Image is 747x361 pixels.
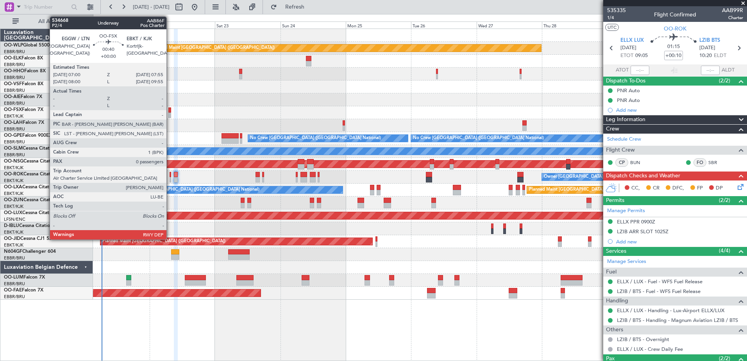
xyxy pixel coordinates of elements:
[617,228,668,235] div: LZIB ARR SLOT 1025Z
[4,56,21,61] span: OO-ELK
[4,43,50,48] a: OO-WLPGlobal 5500
[606,125,619,134] span: Crew
[617,317,738,323] a: LZIB / BTS - Handling - Magnum Aviation LZIB / BTS
[4,223,61,228] a: D-IBLUCessna Citation M2
[84,21,150,29] div: Thu 21
[4,255,25,261] a: EBBR/BRU
[4,133,69,138] a: OO-GPEFalcon 900EX EASy II
[631,66,649,75] input: --:--
[4,294,25,300] a: EBBR/BRU
[267,1,314,13] button: Refresh
[114,184,259,196] div: A/C Unavailable [GEOGRAPHIC_DATA] ([GEOGRAPHIC_DATA] National)
[4,204,23,209] a: EBKT/KJK
[4,229,23,235] a: EBKT/KJK
[616,107,743,113] div: Add new
[722,14,743,21] span: Charter
[617,218,655,225] div: ELLX PPR 0900Z
[714,52,726,60] span: ELDT
[24,1,69,13] input: Trip Number
[4,236,55,241] a: OO-JIDCessna CJ1 525
[4,139,25,145] a: EBBR/BRU
[150,21,215,29] div: Fri 22
[606,172,680,180] span: Dispatch Checks and Weather
[620,44,636,52] span: [DATE]
[617,288,701,295] a: LZIB / BTS - Fuel - WFS Fuel Release
[152,42,275,54] div: Planned Maint [GEOGRAPHIC_DATA] ([GEOGRAPHIC_DATA])
[4,191,23,197] a: EBKT/KJK
[617,87,640,94] div: PNR Auto
[4,95,42,99] a: OO-AIEFalcon 7X
[102,236,225,247] div: Planned Maint [GEOGRAPHIC_DATA] ([GEOGRAPHIC_DATA])
[4,172,67,177] a: OO-ROKCessna Citation CJ4
[607,207,645,215] a: Manage Permits
[4,159,67,164] a: OO-NSGCessna Citation CJ4
[4,120,44,125] a: OO-LAHFalcon 7X
[4,95,21,99] span: OO-AIE
[4,43,23,48] span: OO-WLP
[616,238,743,245] div: Add new
[606,247,626,256] span: Services
[542,21,607,29] div: Thu 28
[699,44,715,52] span: [DATE]
[4,152,25,158] a: EBBR/BRU
[616,66,629,74] span: ATOT
[4,288,22,293] span: OO-FAE
[605,24,619,31] button: UTC
[4,56,43,61] a: OO-ELKFalcon 8X
[477,21,542,29] div: Wed 27
[4,133,22,138] span: OO-GPE
[4,165,23,171] a: EBKT/KJK
[4,198,67,202] a: OO-ZUNCessna Citation CJ4
[667,43,680,51] span: 01:15
[4,100,25,106] a: EBBR/BRU
[719,77,730,85] span: (2/2)
[4,242,23,248] a: EBKT/KJK
[631,184,640,192] span: CC,
[664,25,686,33] span: OO-ROK
[9,15,85,28] button: All Aircraft
[4,211,22,215] span: OO-LUX
[620,52,633,60] span: ETOT
[606,146,635,155] span: Flight Crew
[699,52,712,60] span: 10:20
[250,132,381,144] div: No Crew [GEOGRAPHIC_DATA] ([GEOGRAPHIC_DATA] National)
[4,75,25,80] a: EBBR/BRU
[4,69,46,73] a: OO-HHOFalcon 8X
[606,325,623,334] span: Others
[4,120,23,125] span: OO-LAH
[4,113,23,119] a: EBKT/KJK
[4,126,25,132] a: EBBR/BRU
[697,184,703,192] span: FP
[716,184,723,192] span: DP
[529,184,670,196] div: Planned Maint [GEOGRAPHIC_DATA] ([GEOGRAPHIC_DATA] National)
[413,132,544,144] div: No Crew [GEOGRAPHIC_DATA] ([GEOGRAPHIC_DATA] National)
[4,185,66,189] a: OO-LXACessna Citation CJ4
[606,196,624,205] span: Permits
[722,66,734,74] span: ALDT
[699,37,720,45] span: LZIB BTS
[606,268,617,277] span: Fuel
[607,14,626,21] span: 1/4
[606,77,645,86] span: Dispatch To-Dos
[4,159,23,164] span: OO-NSG
[133,4,170,11] span: [DATE] - [DATE]
[4,249,56,254] a: N604GFChallenger 604
[719,247,730,255] span: (4/4)
[4,281,25,287] a: EBBR/BRU
[4,223,19,228] span: D-IBLU
[4,88,25,93] a: EBBR/BRU
[617,307,724,314] a: ELLX / LUX - Handling - Lux-Airport ELLX/LUX
[4,62,25,68] a: EBBR/BRU
[4,172,23,177] span: OO-ROK
[607,136,641,143] a: Schedule Crew
[4,216,25,222] a: LFSN/ENC
[719,196,730,204] span: (2/2)
[411,21,476,29] div: Tue 26
[4,49,25,55] a: EBBR/BRU
[617,346,683,352] a: ELLX / LUX - Crew Daily Fee
[95,16,108,22] div: [DATE]
[544,171,649,183] div: Owner [GEOGRAPHIC_DATA]-[GEOGRAPHIC_DATA]
[654,11,696,19] div: Flight Confirmed
[620,37,644,45] span: ELLX LUX
[606,297,628,306] span: Handling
